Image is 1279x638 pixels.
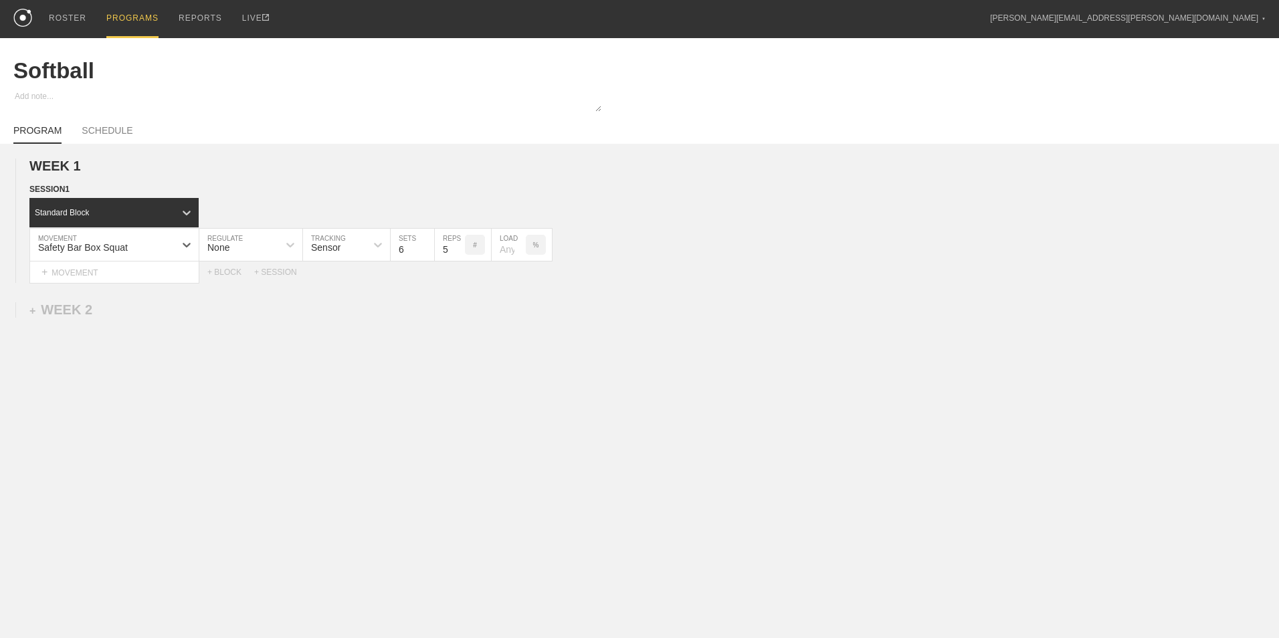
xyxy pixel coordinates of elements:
[38,242,128,253] div: Safety Bar Box Squat
[29,158,81,173] span: WEEK 1
[82,125,132,142] a: SCHEDULE
[207,268,254,277] div: + BLOCK
[29,185,70,194] span: SESSION 1
[41,266,47,278] span: +
[29,305,35,316] span: +
[13,9,32,27] img: logo
[311,242,340,253] div: Sensor
[533,241,539,249] p: %
[473,241,477,249] p: #
[1262,15,1266,23] div: ▼
[13,125,62,144] a: PROGRAM
[35,208,89,217] div: Standard Block
[29,302,92,318] div: WEEK 2
[29,261,199,284] div: MOVEMENT
[492,229,526,261] input: Any
[254,268,308,277] div: + SESSION
[1212,574,1279,638] iframe: Chat Widget
[207,242,229,253] div: None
